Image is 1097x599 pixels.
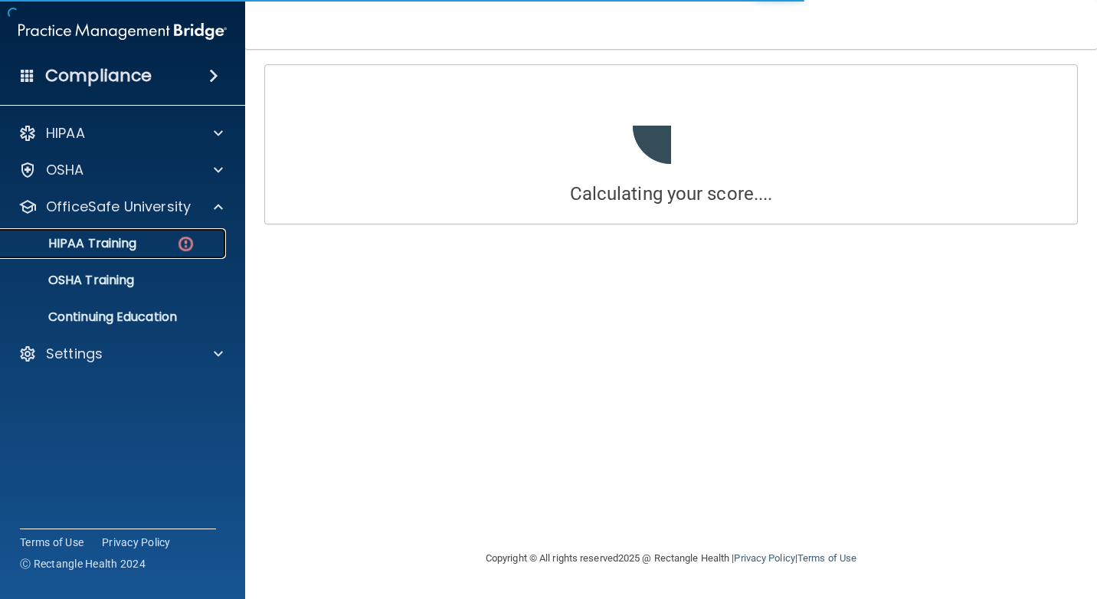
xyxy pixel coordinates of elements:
[20,535,84,550] a: Terms of Use
[176,234,195,254] img: danger-circle.6113f641.png
[46,345,103,363] p: Settings
[734,552,794,564] a: Privacy Policy
[10,309,219,325] p: Continuing Education
[277,184,1066,204] h4: Calculating your score....
[10,273,134,288] p: OSHA Training
[102,535,171,550] a: Privacy Policy
[18,124,223,142] a: HIPAA
[18,16,227,47] img: PMB logo
[46,124,85,142] p: HIPAA
[10,236,136,251] p: HIPAA Training
[622,77,720,175] img: loading.6f9b2b87.gif
[18,161,223,179] a: OSHA
[18,345,223,363] a: Settings
[46,161,84,179] p: OSHA
[391,534,951,583] div: Copyright © All rights reserved 2025 @ Rectangle Health | |
[46,198,191,216] p: OfficeSafe University
[797,552,856,564] a: Terms of Use
[18,198,223,216] a: OfficeSafe University
[20,556,146,571] span: Ⓒ Rectangle Health 2024
[45,65,152,87] h4: Compliance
